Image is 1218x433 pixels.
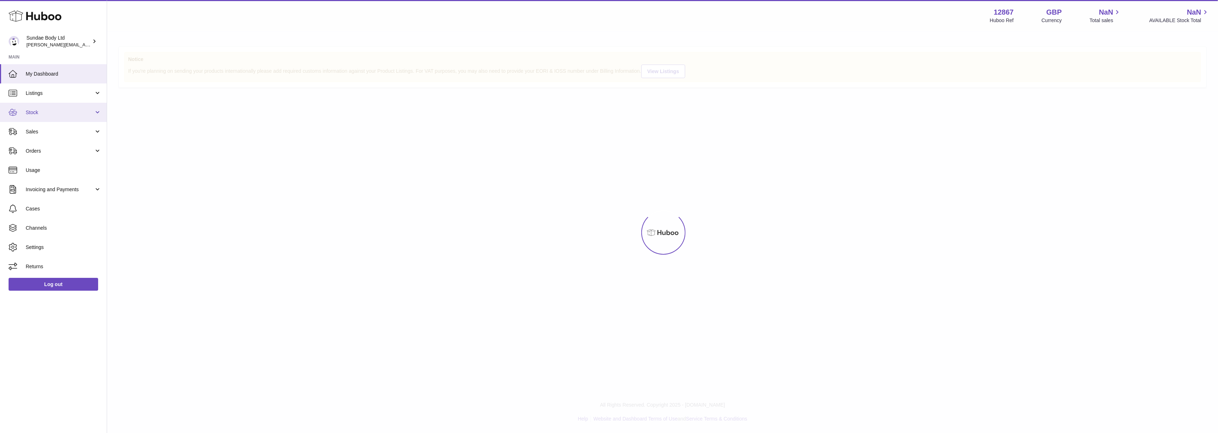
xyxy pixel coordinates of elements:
span: Cases [26,205,101,212]
span: NaN [1099,7,1113,17]
span: Orders [26,148,94,154]
img: dianne@sundaebody.com [9,36,19,47]
span: Stock [26,109,94,116]
div: Huboo Ref [990,17,1014,24]
span: NaN [1187,7,1201,17]
span: AVAILABLE Stock Total [1149,17,1209,24]
a: NaN AVAILABLE Stock Total [1149,7,1209,24]
span: Settings [26,244,101,251]
div: Currency [1042,17,1062,24]
span: Sales [26,128,94,135]
span: Total sales [1090,17,1121,24]
span: [PERSON_NAME][EMAIL_ADDRESS][DOMAIN_NAME] [26,42,143,47]
span: Usage [26,167,101,174]
span: Returns [26,263,101,270]
strong: GBP [1046,7,1062,17]
span: My Dashboard [26,71,101,77]
span: Channels [26,225,101,231]
a: NaN Total sales [1090,7,1121,24]
strong: 12867 [994,7,1014,17]
a: Log out [9,278,98,291]
span: Listings [26,90,94,97]
span: Invoicing and Payments [26,186,94,193]
div: Sundae Body Ltd [26,35,91,48]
